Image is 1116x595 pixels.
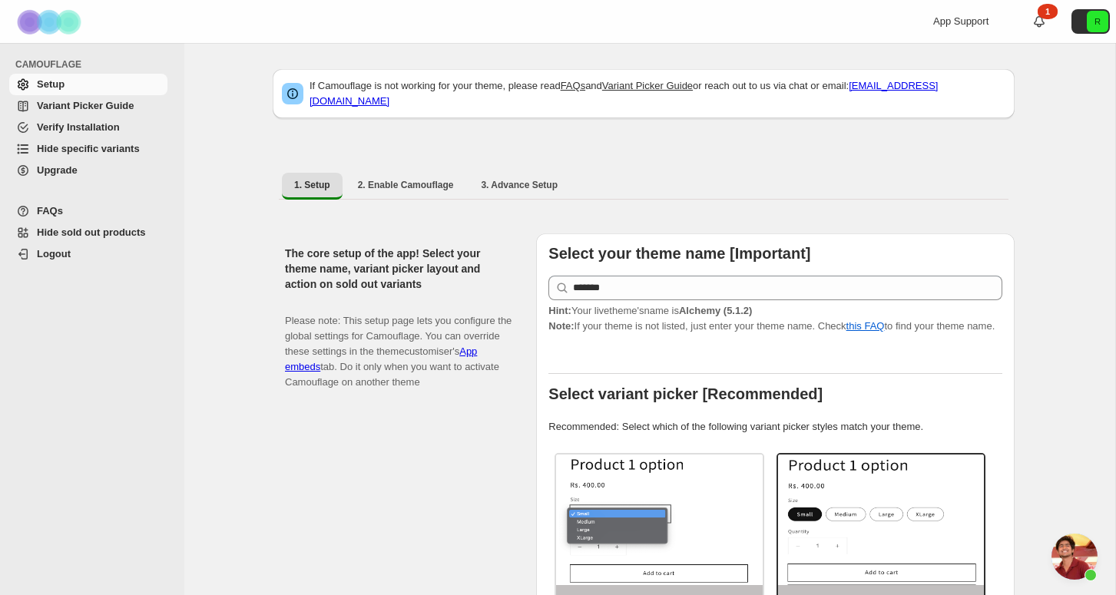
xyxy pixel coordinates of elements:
[1051,534,1098,580] a: Open chat
[9,222,167,243] a: Hide sold out products
[1032,14,1047,29] a: 1
[679,305,752,316] strong: Alchemy (5.1.2)
[9,74,167,95] a: Setup
[9,160,167,181] a: Upgrade
[37,121,120,133] span: Verify Installation
[548,385,823,402] b: Select variant picker [Recommended]
[1094,17,1101,26] text: R
[9,117,167,138] a: Verify Installation
[933,15,989,27] span: App Support
[15,58,174,71] span: CAMOUFLAGE
[9,95,167,117] a: Variant Picker Guide
[37,143,140,154] span: Hide specific variants
[285,298,512,390] p: Please note: This setup page lets you configure the global settings for Camouflage. You can overr...
[310,78,1005,109] p: If Camouflage is not working for your theme, please read and or reach out to us via chat or email:
[12,1,89,43] img: Camouflage
[548,303,1002,334] p: If your theme is not listed, just enter your theme name. Check to find your theme name.
[548,419,1002,435] p: Recommended: Select which of the following variant picker styles match your theme.
[548,305,752,316] span: Your live theme's name is
[9,243,167,265] a: Logout
[481,179,558,191] span: 3. Advance Setup
[846,320,885,332] a: this FAQ
[37,100,134,111] span: Variant Picker Guide
[358,179,454,191] span: 2. Enable Camouflage
[548,320,574,332] strong: Note:
[285,246,512,292] h2: The core setup of the app! Select your theme name, variant picker layout and action on sold out v...
[9,200,167,222] a: FAQs
[1087,11,1108,32] span: Avatar with initials R
[294,179,330,191] span: 1. Setup
[9,138,167,160] a: Hide specific variants
[37,164,78,176] span: Upgrade
[602,80,693,91] a: Variant Picker Guide
[1038,4,1058,19] div: 1
[561,80,586,91] a: FAQs
[37,248,71,259] span: Logout
[1071,9,1110,34] button: Avatar with initials R
[556,455,763,585] img: Select / Dropdowns
[37,78,65,90] span: Setup
[37,205,63,217] span: FAQs
[548,245,810,262] b: Select your theme name [Important]
[37,226,146,238] span: Hide sold out products
[778,455,985,585] img: Buttons / Swatches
